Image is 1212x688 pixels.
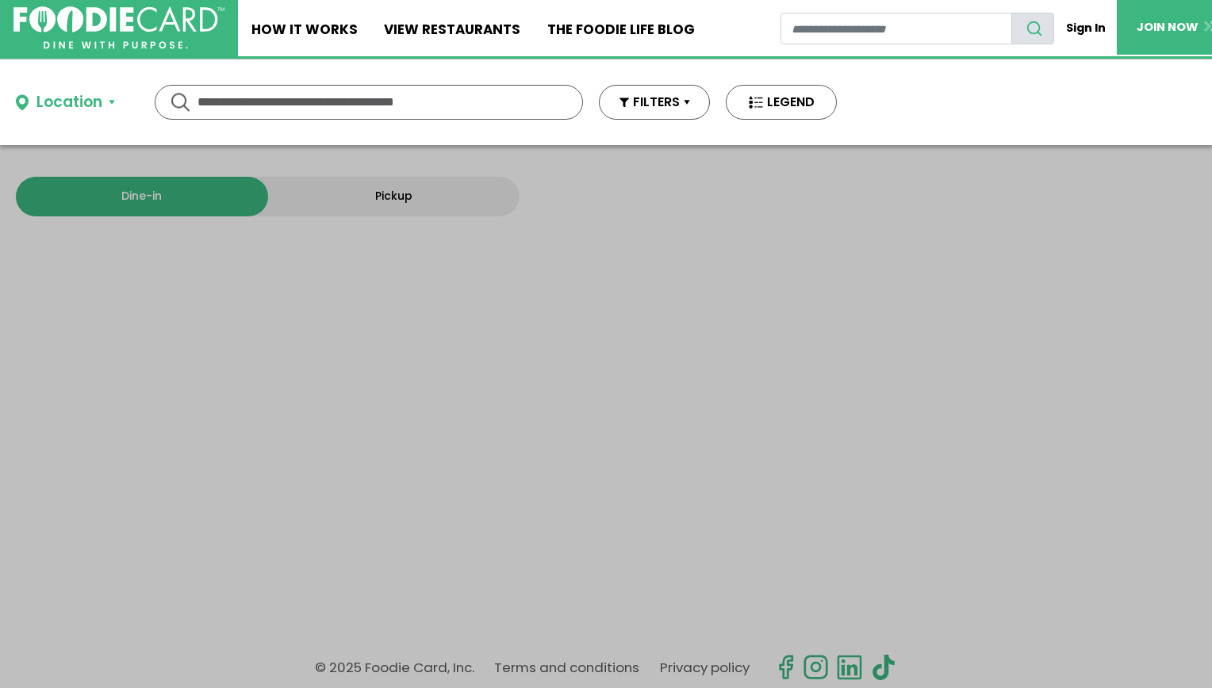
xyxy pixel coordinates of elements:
div: Location [36,91,102,114]
button: LEGEND [726,85,837,120]
button: search [1011,13,1054,44]
button: Location [16,91,115,114]
a: Sign In [1054,13,1117,44]
input: restaurant search [781,13,1012,44]
img: FoodieCard; Eat, Drink, Save, Donate [13,6,224,49]
button: FILTERS [599,85,710,120]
